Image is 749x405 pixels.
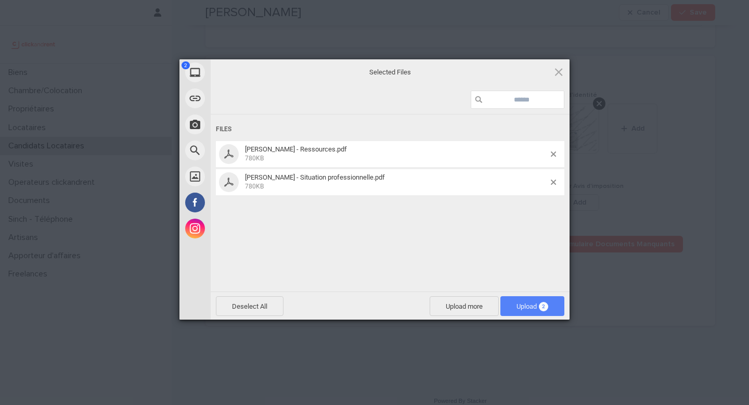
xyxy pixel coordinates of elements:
span: Elina Chamileva - Situation professionnelle.pdf [242,173,551,191]
div: Unsplash [179,163,304,189]
span: Upload more [430,296,499,316]
span: Elina Chamileva - Ressources.pdf [242,145,551,162]
span: 2 [182,61,190,69]
span: Upload [500,296,564,316]
span: 780KB [245,155,264,162]
span: Click here or hit ESC to close picker [553,66,564,78]
div: Instagram [179,216,304,242]
span: Upload [516,302,548,310]
span: 2 [539,302,548,311]
span: Selected Files [286,68,494,77]
span: [PERSON_NAME] - Ressources.pdf [245,145,347,153]
div: Facebook [179,189,304,216]
div: Take Photo [179,111,304,137]
div: Link (URL) [179,85,304,111]
div: Files [216,120,564,139]
span: [PERSON_NAME] - Situation professionnelle.pdf [245,173,385,181]
span: 780KB [245,183,264,190]
div: My Device [179,59,304,85]
div: Web Search [179,137,304,163]
span: Deselect All [216,296,283,316]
